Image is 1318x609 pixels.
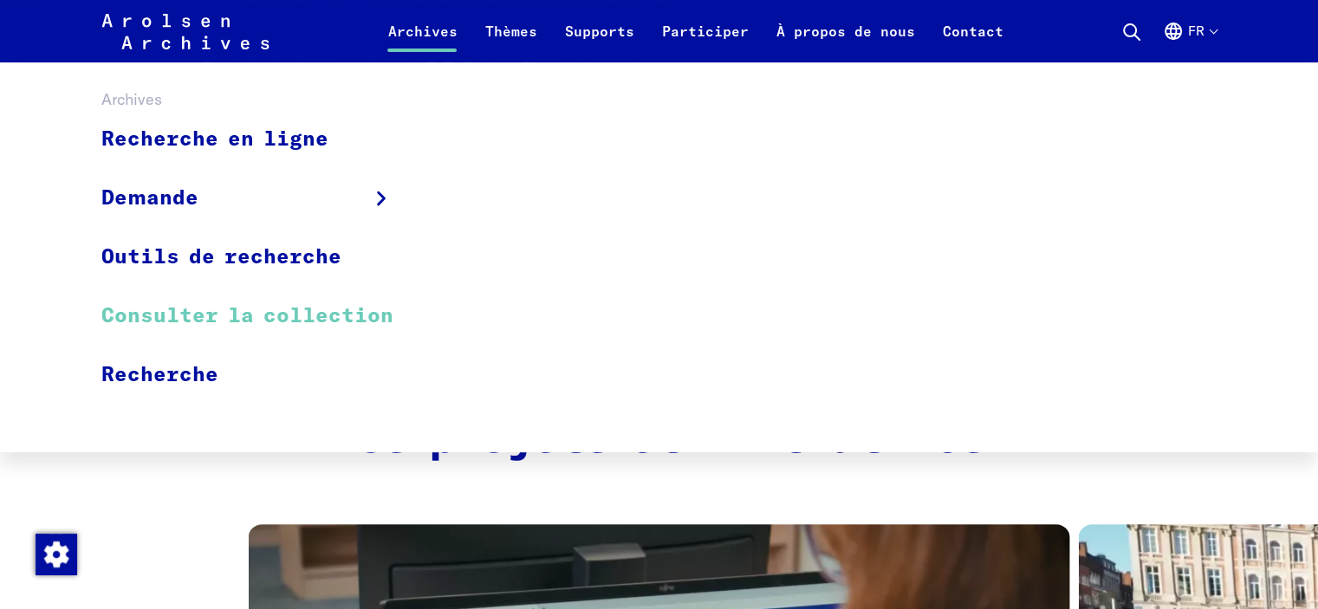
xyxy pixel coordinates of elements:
[101,346,416,404] a: Recherche
[471,21,550,62] a: Thèmes
[101,169,416,228] a: Demande
[101,111,416,404] ul: Archives
[373,21,471,62] a: Archives
[550,21,647,62] a: Supports
[373,10,1016,52] nav: Principal
[35,533,76,574] div: Modification du consentement
[101,111,416,169] a: Recherche en ligne
[928,21,1016,62] a: Contact
[762,21,928,62] a: À propos de nous
[647,21,762,62] a: Participer
[101,228,416,287] a: Outils de recherche
[1163,21,1217,62] button: Français, sélection de la langue
[101,287,416,346] a: Consulter la collection
[36,534,77,575] img: Modification du consentement
[101,183,198,214] span: Demande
